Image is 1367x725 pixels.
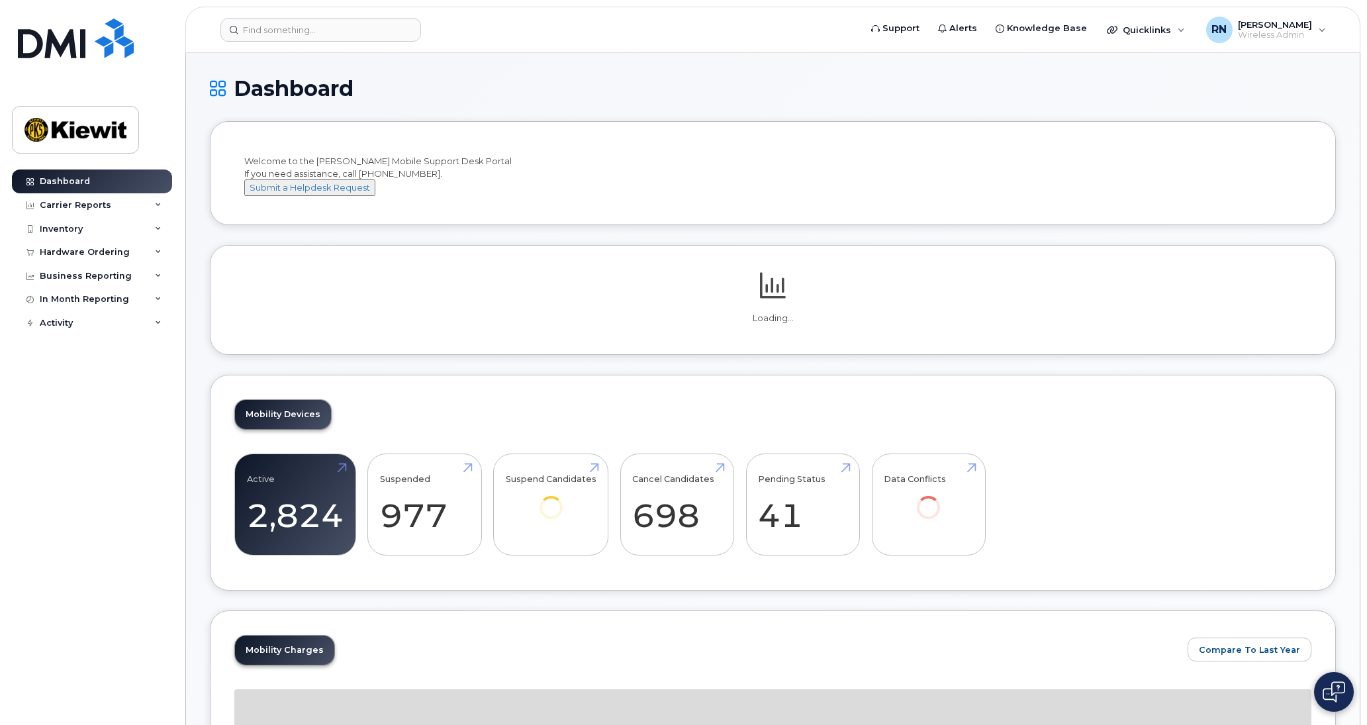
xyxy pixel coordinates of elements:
[758,461,847,548] a: Pending Status 41
[1323,681,1345,702] img: Open chat
[1199,644,1300,656] span: Compare To Last Year
[210,77,1336,100] h1: Dashboard
[506,461,596,537] a: Suspend Candidates
[234,313,1311,324] p: Loading...
[884,461,973,537] a: Data Conflicts
[235,636,334,665] a: Mobility Charges
[235,400,331,429] a: Mobility Devices
[247,461,344,548] a: Active 2,824
[244,155,1301,196] div: Welcome to the [PERSON_NAME] Mobile Support Desk Portal If you need assistance, call [PHONE_NUMBER].
[244,182,375,193] a: Submit a Helpdesk Request
[632,461,722,548] a: Cancel Candidates 698
[1188,638,1311,661] button: Compare To Last Year
[244,179,375,196] button: Submit a Helpdesk Request
[380,461,469,548] a: Suspended 977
